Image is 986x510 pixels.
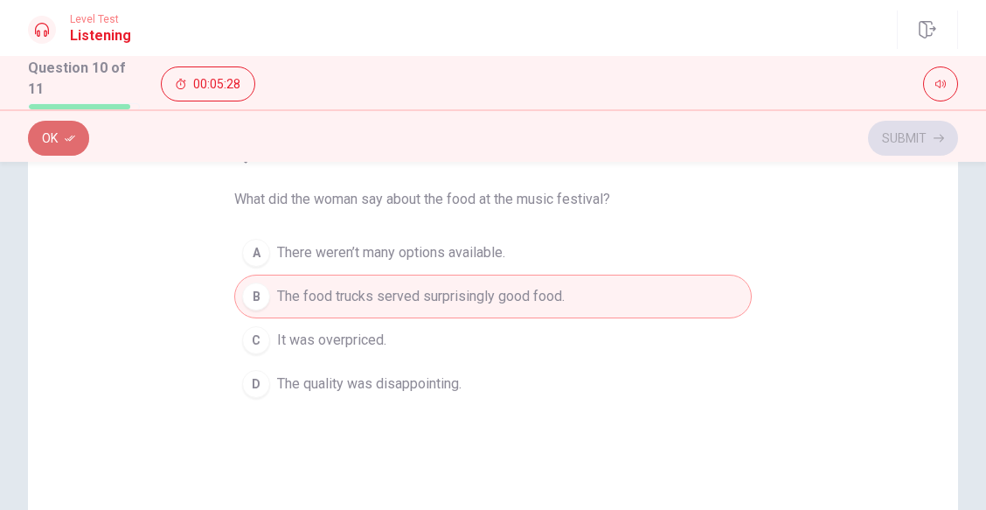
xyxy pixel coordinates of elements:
[277,242,505,263] span: There weren’t many options available.
[193,78,240,92] span: 00:05:28
[234,231,752,275] button: AThere weren’t many options available.
[242,239,270,267] div: A
[28,121,89,156] button: Ok
[242,283,270,311] div: B
[70,13,131,25] span: Level Test
[234,275,752,318] button: BThe food trucks served surprisingly good food.
[161,66,255,101] button: 00:05:28
[234,189,610,210] span: What did the woman say about the food at the music festival?
[242,326,270,354] div: C
[242,370,270,398] div: D
[234,318,752,362] button: CIt was overpriced.
[28,58,140,100] h1: Question 10 of 11
[70,25,131,46] h1: Listening
[277,374,462,395] span: The quality was disappointing.
[277,330,386,351] span: It was overpriced.
[234,362,752,406] button: DThe quality was disappointing.
[277,286,565,307] span: The food trucks served surprisingly good food.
